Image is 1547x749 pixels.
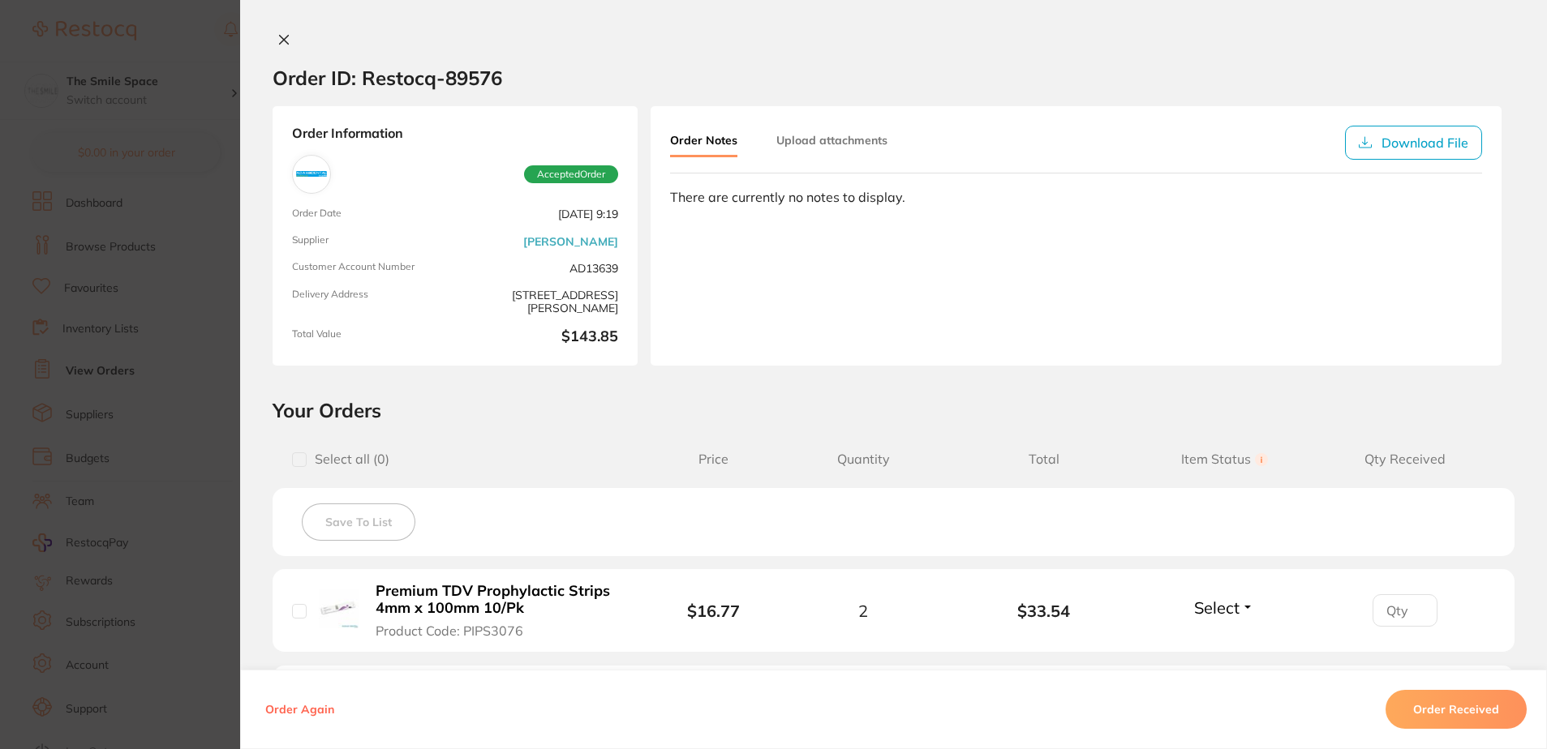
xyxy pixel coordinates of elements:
[292,126,618,142] strong: Order Information
[954,452,1134,467] span: Total
[24,24,300,310] div: message notification from Restocq, 18h ago. Hi Leana, This month, AB Orthodontics is offering 30%...
[776,126,887,155] button: Upload attachments
[71,35,288,51] div: Hi [PERSON_NAME],
[292,289,449,315] span: Delivery Address
[954,601,1134,620] b: $33.54
[296,159,327,190] img: Adam Dental
[462,208,618,221] span: [DATE] 9:19
[319,589,359,629] img: Premium TDV Prophylactic Strips 4mm x 100mm 10/Pk
[376,583,624,616] b: Premium TDV Prophylactic Strips 4mm x 100mm 10/Pk
[371,582,629,639] button: Premium TDV Prophylactic Strips 4mm x 100mm 10/Pk Product Code: PIPS3076
[376,623,523,638] span: Product Code: PIPS3076
[37,39,62,65] img: Profile image for Restocq
[462,328,618,346] b: $143.85
[273,66,502,90] h2: Order ID: Restocq- 89576
[1345,126,1482,160] button: Download File
[462,261,618,275] span: AD13639
[524,165,618,183] span: Accepted Order
[773,452,953,467] span: Quantity
[1386,690,1527,729] button: Order Received
[71,285,288,299] p: Message from Restocq, sent 18h ago
[1134,452,1314,467] span: Item Status
[858,601,868,620] span: 2
[260,702,339,717] button: Order Again
[292,261,449,275] span: Customer Account Number
[1189,597,1259,618] button: Select
[462,289,618,315] span: [STREET_ADDRESS][PERSON_NAME]
[1194,597,1240,618] span: Select
[1373,594,1437,627] input: Qty
[302,503,415,541] button: Save To List
[273,398,1515,422] h2: Your Orders
[307,452,389,467] span: Select all ( 0 )
[1315,452,1495,467] span: Qty Received
[670,126,737,157] button: Order Notes
[523,235,618,248] a: [PERSON_NAME]
[687,601,740,621] b: $16.77
[292,208,449,221] span: Order Date
[670,190,1482,204] div: There are currently no notes to display.
[292,328,449,346] span: Total Value
[653,452,773,467] span: Price
[71,35,288,278] div: Message content
[292,234,449,248] span: Supplier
